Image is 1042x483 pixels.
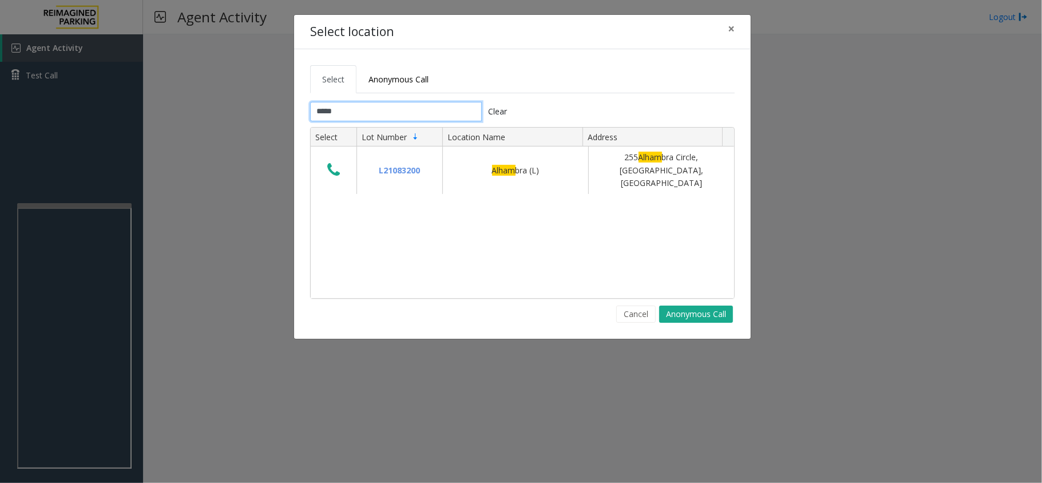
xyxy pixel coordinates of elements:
[728,21,735,37] span: ×
[310,65,735,93] ul: Tabs
[588,132,617,142] span: Address
[482,102,514,121] button: Clear
[322,74,344,85] span: Select
[639,152,662,163] span: Alham
[596,151,727,189] div: 255 bra Circle, [GEOGRAPHIC_DATA], [GEOGRAPHIC_DATA]
[369,74,429,85] span: Anonymous Call
[450,164,581,177] div: bra (L)
[447,132,505,142] span: Location Name
[411,132,420,141] span: Sortable
[616,306,656,323] button: Cancel
[364,164,435,177] div: L21083200
[311,128,356,147] th: Select
[659,306,733,323] button: Anonymous Call
[720,15,743,43] button: Close
[362,132,407,142] span: Lot Number
[492,165,516,176] span: Alham
[311,128,734,298] div: Data table
[310,23,394,41] h4: Select location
